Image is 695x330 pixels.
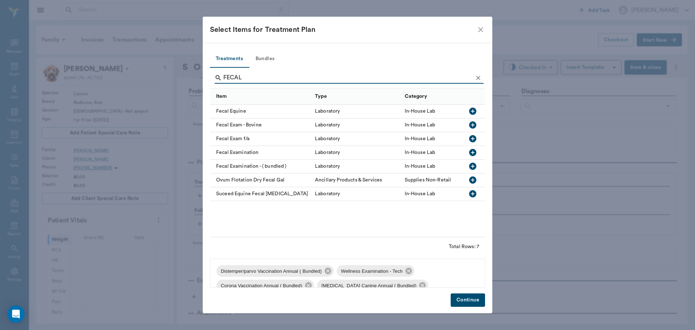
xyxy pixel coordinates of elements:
span: Distemper/parvo Vaccination Annual ( Bundled) [216,268,326,275]
div: Type [311,88,401,104]
div: Supplies Non-Retail [405,176,451,184]
button: Bundles [249,50,281,68]
div: Laboratory [315,121,340,129]
div: In-House Lab [405,135,435,142]
div: Category [401,88,464,104]
div: Fecal Equine [210,105,311,118]
div: Laboratory [315,108,340,115]
span: Corona Vaccination Annual ( Bundled) [216,282,307,289]
div: In-House Lab [405,190,435,197]
div: Wellness Examination - Tech [337,265,414,277]
div: Fecal Exam f/a [210,132,311,146]
div: Laboratory [315,149,340,156]
span: Wellness Examination - Tech [337,268,407,275]
div: Fecal Examination [210,146,311,160]
div: Category [405,86,427,106]
button: Treatments [210,50,249,68]
button: close [476,25,485,34]
div: Search [215,72,484,85]
div: Item [210,88,311,104]
div: Ancillary Products & Services [315,176,382,184]
div: Fecal Exam - Bovine [210,118,311,132]
div: Item [216,86,227,106]
div: In-House Lab [405,163,435,170]
button: Clear [473,72,484,83]
span: [MEDICAL_DATA] Canine Annual ( Bundled) [317,282,421,289]
div: Fecal Examination - ( bundled ) [210,160,311,174]
button: Continue [451,293,485,307]
div: Select Items for Treatment Plan [210,24,476,35]
div: In-House Lab [405,121,435,129]
div: Distemper/parvo Vaccination Annual ( Bundled) [216,265,334,277]
div: In-House Lab [405,149,435,156]
input: Find a treatment [223,72,473,84]
div: Suceed Equine Fecal [MEDICAL_DATA] [210,187,311,201]
div: Laboratory [315,190,340,197]
div: Laboratory [315,135,340,142]
div: Corona Vaccination Annual ( Bundled) [216,280,314,291]
div: [MEDICAL_DATA] Canine Annual ( Bundled) [317,280,429,291]
div: Total Rows: 7 [449,243,479,250]
div: Ovum Flotation Dry Fecal Gal [210,174,311,187]
div: Laboratory [315,163,340,170]
div: Type [315,86,327,106]
div: Open Intercom Messenger [7,305,25,323]
div: In-House Lab [405,108,435,115]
